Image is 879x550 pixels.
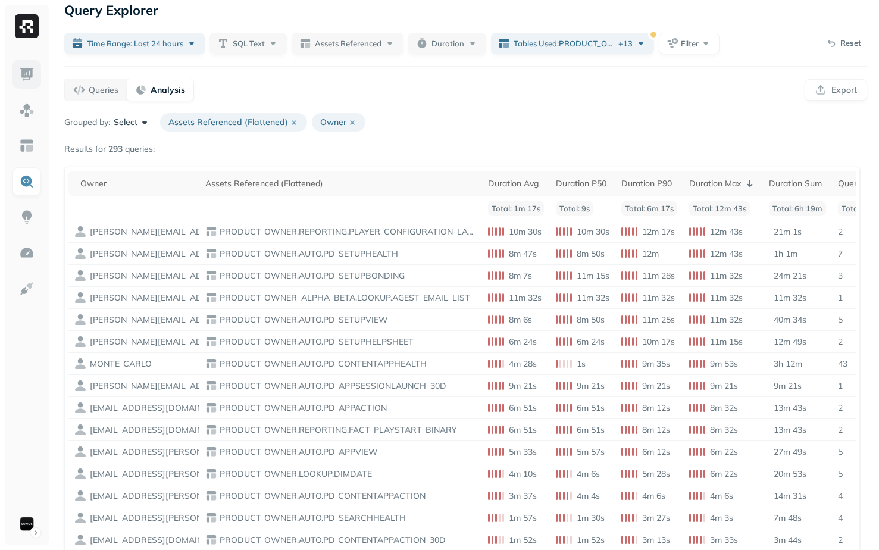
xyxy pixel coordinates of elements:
[18,515,35,532] img: Sonos
[205,512,217,524] img: table
[217,490,476,502] p: PRODUCT_OWNER.AUTO.PD_CONTENTAPPACTION
[642,535,670,546] p: 3m 13s
[217,270,476,282] p: PRODUCT_OWNER.AUTO.PD_SETUPBONDING
[509,446,537,458] p: 5m 33s
[710,490,733,502] p: 4m 6s
[488,178,544,189] div: Duration Avg
[774,226,802,237] p: 21m 1s
[19,67,35,82] img: Dashboard
[642,490,665,502] p: 4m 6s
[774,292,806,304] p: 11m 32s
[217,314,476,326] p: PRODUCT_OWNER.AUTO.PD_SETUPVIEW
[15,14,39,38] img: Ryft
[19,281,35,296] img: Integrations
[577,248,605,260] p: 8m 50s
[90,358,152,370] p: MONTE_CARLO
[205,468,217,480] img: table
[577,226,609,237] p: 10m 30s
[577,336,605,348] p: 6m 24s
[160,113,307,132] p: Assets Referenced (Flattened)
[774,402,806,414] p: 13m 43s
[577,424,605,436] p: 6m 51s
[774,424,806,436] p: 13m 43s
[205,336,217,348] img: table
[509,424,537,436] p: 6m 51s
[90,512,209,524] p: NII.BANNERMAN@SONOS.COM
[217,402,476,414] p: PRODUCT_OWNER.AUTO.PD_APPACTION
[774,314,806,326] p: 40m 34s
[509,535,537,546] p: 1m 52s
[642,468,670,480] p: 5m 28s
[90,402,209,414] p: STAWONEZVI@SONOS.COM
[642,358,670,370] p: 9m 35s
[217,292,476,304] p: PRODUCT_OWNER_ALPHA_BETA.LOOKUP.AGEST_EMAIL_LIST
[769,178,826,189] div: Duration Sum
[577,292,609,304] p: 11m 32s
[710,292,743,304] p: 11m 32s
[642,424,670,436] p: 8m 12s
[774,512,802,524] p: 7m 48s
[87,38,183,49] span: Time Range: Last 24 hours
[90,270,209,282] p: ROGER.BISCHOFF@SONOS.COM
[774,446,806,458] p: 27m 49s
[710,248,743,260] p: 12m 43s
[774,380,802,392] p: 9m 21s
[19,174,35,189] img: Query Explorer
[205,292,217,304] img: table
[577,468,600,480] p: 4m 6s
[217,358,476,370] p: PRODUCT_OWNER.AUTO.PD_CONTENTAPPHEALTH
[217,424,476,436] p: PRODUCT_OWNER.REPORTING.FACT_PLAYSTART_BINARY
[315,38,381,49] span: Assets Referenced
[509,512,537,524] p: 1m 57s
[64,33,205,54] button: Time Range: Last 24 hours
[577,446,605,458] p: 5m 57s
[217,248,476,260] p: PRODUCT_OWNER.AUTO.PD_SETUPHEALTH
[217,336,476,348] p: PRODUCT_OWNER.AUTO.PD_SETUPHELPSHEET
[618,38,633,49] span: + 13
[820,34,867,53] button: Reset
[774,490,806,502] p: 14m 31s
[205,226,217,237] img: table
[514,38,616,49] span: Tables Used : PRODUCT_OWNER.MAIN.PD_SDKHEALTH ...
[217,446,476,458] p: PRODUCT_OWNER.AUTO.PD_APPVIEW
[205,402,217,414] img: table
[577,270,609,282] p: 11m 15s
[642,248,659,260] p: 12m
[205,446,217,458] img: table
[217,512,476,524] p: PRODUCT_OWNER.AUTO.PD_SEARCHHEALTH
[205,358,217,370] img: table
[89,85,118,96] p: Queries
[90,446,209,458] p: NII.BANNERMAN@SONOS.COM
[292,33,403,54] button: Assets Referenced
[689,176,757,190] div: Duration Max
[509,380,537,392] p: 9m 21s
[488,201,544,216] p: Total: 1m 17s
[642,402,670,414] p: 8m 12s
[774,468,806,480] p: 20m 53s
[509,226,542,237] p: 10m 30s
[64,117,110,128] p: Grouped by:
[774,358,802,370] p: 3h 12m
[642,512,670,524] p: 3m 27s
[710,336,743,348] p: 11m 15s
[509,402,537,414] p: 6m 51s
[209,33,287,54] button: SQL Text
[689,201,750,216] p: Total: 12m 43s
[710,226,743,237] p: 12m 43s
[19,210,35,225] img: Insights
[710,512,733,524] p: 4m 3s
[710,314,743,326] p: 11m 32s
[90,248,209,260] p: ROGER.BISCHOFF@SONOS.COM
[642,336,675,348] p: 10m 17s
[509,490,537,502] p: 3m 37s
[642,314,675,326] p: 11m 25s
[205,490,217,502] img: table
[710,535,738,546] p: 3m 33s
[217,380,476,392] p: PRODUCT_OWNER.AUTO.PD_APPSESSIONLAUNCH_30D
[577,380,605,392] p: 9m 21s
[491,33,654,54] button: Tables Used:PRODUCT_OWNER.MAIN.PD_SDKHEALTH...+13
[710,402,738,414] p: 8m 32s
[769,201,826,216] p: Total: 6h 19m
[90,336,209,348] p: ROGER.BISCHOFF@SONOS.COM
[621,178,677,189] div: Duration P90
